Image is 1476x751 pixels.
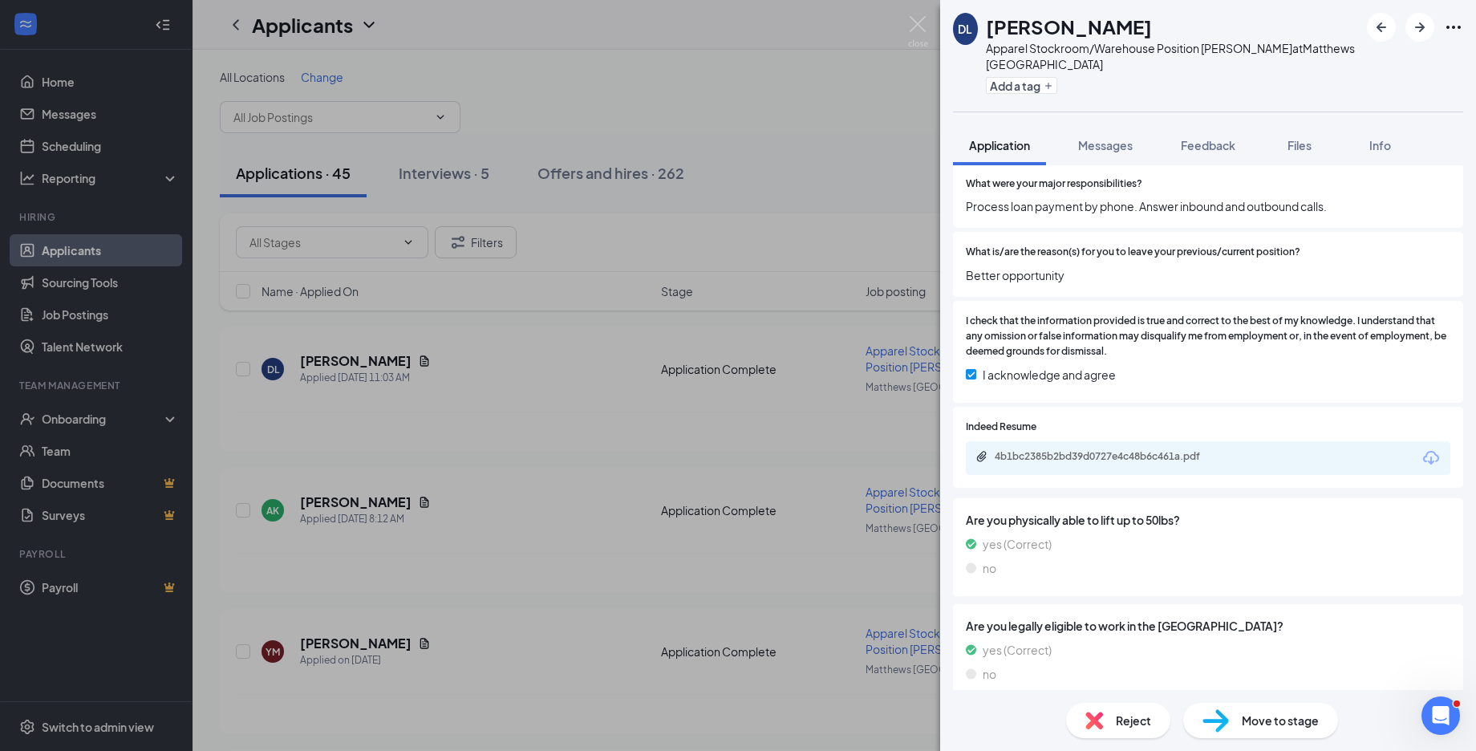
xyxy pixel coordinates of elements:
span: Better opportunity [966,266,1450,284]
span: Messages [1078,138,1133,152]
span: What is/are the reason(s) for you to leave your previous/current position? [966,245,1300,260]
span: Info [1369,138,1391,152]
span: Reject [1116,712,1151,729]
svg: Paperclip [975,450,988,463]
span: I acknowledge and agree [983,366,1116,384]
div: Apparel Stockroom/Warehouse Position [PERSON_NAME] at Matthews [GEOGRAPHIC_DATA] [986,40,1359,72]
span: yes (Correct) [983,641,1052,659]
span: Feedback [1181,138,1235,152]
svg: ArrowLeftNew [1372,18,1391,37]
span: Move to stage [1242,712,1319,729]
span: Indeed Resume [966,420,1036,435]
span: Process loan payment by phone. Answer inbound and outbound calls. [966,197,1450,215]
svg: ArrowRight [1410,18,1429,37]
h1: [PERSON_NAME] [986,13,1152,40]
div: DL [958,21,972,37]
span: no [983,559,996,577]
span: yes (Correct) [983,535,1052,553]
span: Files [1287,138,1312,152]
svg: Plus [1044,81,1053,91]
iframe: Intercom live chat [1421,696,1460,735]
span: I check that the information provided is true and correct to the best of my knowledge. I understa... [966,314,1450,359]
span: Application [969,138,1030,152]
a: Paperclip4b1bc2385b2bd39d0727e4c48b6c461a.pdf [975,450,1235,465]
div: 4b1bc2385b2bd39d0727e4c48b6c461a.pdf [995,450,1219,463]
button: ArrowLeftNew [1367,13,1396,42]
button: ArrowRight [1405,13,1434,42]
svg: Download [1421,449,1441,468]
span: What were your major responsibilities? [966,177,1142,192]
button: PlusAdd a tag [986,77,1057,94]
span: Are you legally eligible to work in the [GEOGRAPHIC_DATA]? [966,617,1450,635]
svg: Ellipses [1444,18,1463,37]
span: Are you physically able to lift up to 50lbs? [966,511,1450,529]
span: no [983,665,996,683]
